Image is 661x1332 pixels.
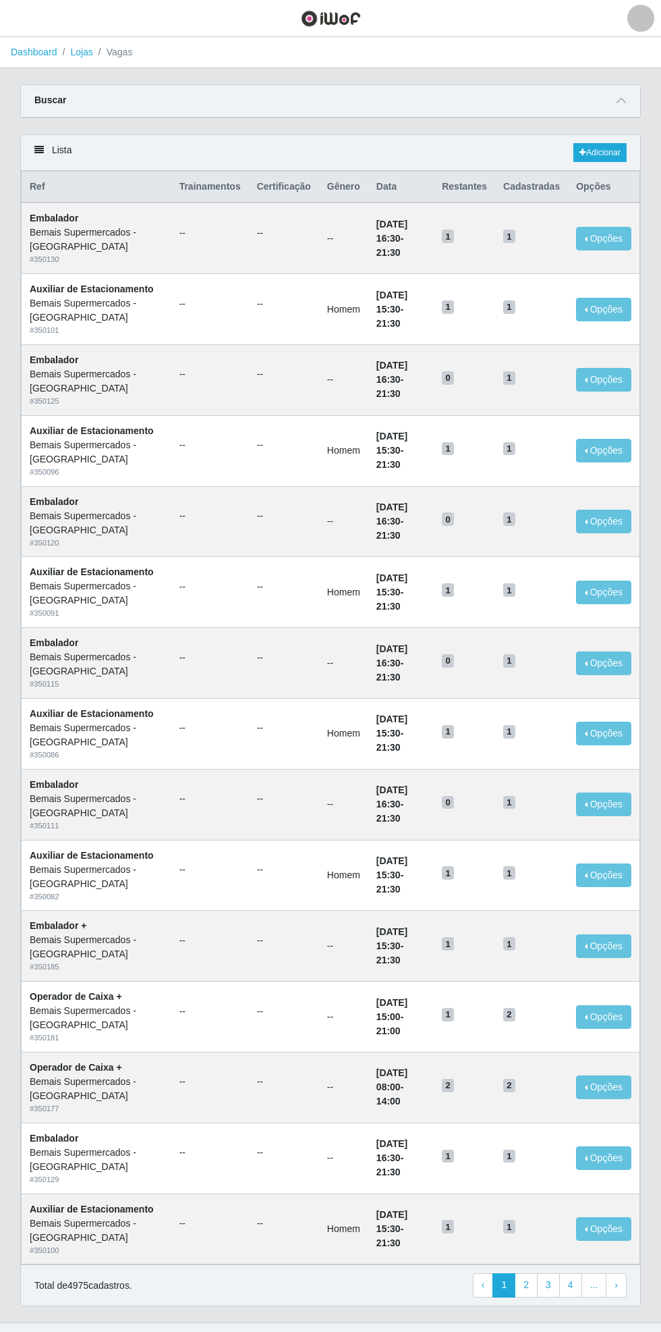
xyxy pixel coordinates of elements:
[30,933,163,961] div: Bemais Supermercados - [GEOGRAPHIC_DATA]
[376,1025,401,1036] time: 21:00
[576,581,631,604] button: Opções
[30,438,163,467] div: Bemais Supermercados - [GEOGRAPHIC_DATA]
[30,779,78,790] strong: Embalador
[179,721,241,735] ul: --
[70,47,92,57] a: Lojas
[376,572,407,612] strong: -
[503,1150,515,1163] span: 1
[376,997,407,1036] strong: -
[576,227,631,250] button: Opções
[442,300,454,314] span: 1
[179,792,241,806] ul: --
[376,1237,401,1248] time: 21:30
[573,143,627,162] a: Adicionar
[30,579,163,608] div: Bemais Supermercados - [GEOGRAPHIC_DATA]
[93,45,133,59] li: Vagas
[319,344,368,415] td: --
[30,850,154,861] strong: Auxiliar de Estacionamento
[30,961,163,973] div: # 350185
[179,1217,241,1231] ul: --
[30,792,163,820] div: Bemais Supermercados - [GEOGRAPHIC_DATA]
[30,991,122,1002] strong: Operador de Caixa +
[30,396,163,407] div: # 350125
[257,792,311,806] ul: --
[503,512,515,526] span: 1
[442,230,454,243] span: 1
[257,226,311,240] ul: --
[442,937,454,951] span: 1
[442,654,454,668] span: 0
[249,171,319,203] th: Certificação
[442,371,454,385] span: 0
[179,863,241,877] ul: --
[179,580,241,594] ul: --
[319,982,368,1053] td: --
[576,934,631,958] button: Opções
[606,1273,627,1298] a: Next
[376,926,407,965] strong: -
[257,509,311,523] ul: --
[376,360,407,385] time: [DATE] 16:30
[179,934,241,948] ul: --
[257,1005,311,1019] ul: --
[30,721,163,749] div: Bemais Supermercados - [GEOGRAPHIC_DATA]
[257,1075,311,1089] ul: --
[30,820,163,832] div: # 350111
[376,431,407,470] strong: -
[30,1217,163,1245] div: Bemais Supermercados - [GEOGRAPHIC_DATA]
[179,1075,241,1089] ul: --
[376,714,407,753] strong: -
[30,920,86,931] strong: Embalador +
[30,225,163,254] div: Bemais Supermercados - [GEOGRAPHIC_DATA]
[257,1146,311,1160] ul: --
[503,371,515,385] span: 1
[257,367,311,381] ul: --
[376,813,401,824] time: 21:30
[576,1075,631,1099] button: Opções
[576,793,631,816] button: Opções
[21,135,640,171] div: Lista
[319,628,368,699] td: --
[576,863,631,887] button: Opções
[376,1138,407,1177] strong: -
[30,1004,163,1032] div: Bemais Supermercados - [GEOGRAPHIC_DATA]
[442,796,454,809] span: 0
[179,1146,241,1160] ul: --
[319,1194,368,1264] td: Homem
[30,1133,78,1144] strong: Embalador
[376,502,407,527] time: [DATE] 16:30
[376,955,401,965] time: 21:30
[376,1138,407,1163] time: [DATE] 16:30
[30,863,163,891] div: Bemais Supermercados - [GEOGRAPHIC_DATA]
[257,297,311,311] ul: --
[442,725,454,739] span: 1
[376,290,407,315] time: [DATE] 15:30
[179,297,241,311] ul: --
[576,1217,631,1241] button: Opções
[442,1079,454,1092] span: 2
[319,1052,368,1123] td: --
[614,1279,618,1290] span: ›
[319,486,368,557] td: --
[30,1204,154,1215] strong: Auxiliar de Estacionamento
[442,1220,454,1233] span: 1
[30,496,78,507] strong: Embalador
[30,284,154,294] strong: Auxiliar de Estacionamento
[30,1075,163,1103] div: Bemais Supermercados - [GEOGRAPHIC_DATA]
[257,580,311,594] ul: --
[376,502,407,541] strong: -
[473,1273,627,1298] nav: pagination
[503,1220,515,1233] span: 1
[376,1167,401,1177] time: 21:30
[503,937,515,951] span: 1
[30,1174,163,1186] div: # 350129
[576,1146,631,1170] button: Opções
[376,855,407,895] strong: -
[376,997,407,1022] time: [DATE] 15:00
[495,171,568,203] th: Cadastradas
[179,226,241,240] ul: --
[30,509,163,537] div: Bemais Supermercados - [GEOGRAPHIC_DATA]
[376,572,407,597] time: [DATE] 15:30
[30,566,154,577] strong: Auxiliar de Estacionamento
[30,1103,163,1115] div: # 350177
